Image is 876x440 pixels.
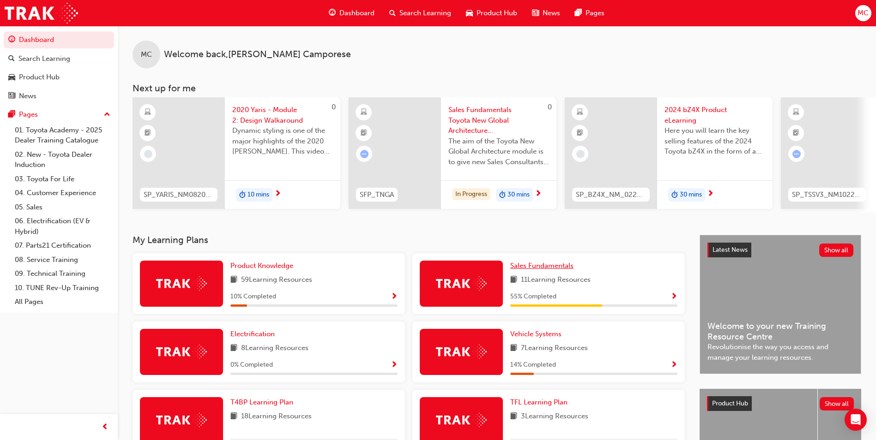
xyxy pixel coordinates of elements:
[565,97,773,209] a: SP_BZ4X_NM_0224_EL012024 bZ4X Product eLearningHere you will learn the key selling features of th...
[11,238,114,253] a: 07. Parts21 Certification
[510,397,571,408] a: TFL Learning Plan
[4,30,114,106] button: DashboardSearch LearningProduct HubNews
[665,125,765,157] span: Here you will learn the key selling features of the 2024 Toyota bZ4X in the form of a virtual 6-p...
[8,36,15,44] span: guage-icon
[436,413,487,427] img: Trak
[8,55,15,63] span: search-icon
[521,411,588,422] span: 3 Learning Resources
[391,359,398,371] button: Show Progress
[575,7,582,19] span: pages-icon
[819,244,854,257] button: Show all
[239,189,246,201] span: duration-icon
[448,105,549,136] span: Sales Fundamentals Toyota New Global Architecture eLearning Module
[8,111,15,119] span: pages-icon
[586,8,604,18] span: Pages
[576,190,646,200] span: SP_BZ4X_NM_0224_EL01
[230,262,293,270] span: Product Knowledge
[576,150,585,158] span: learningRecordVerb_NONE-icon
[845,409,867,431] div: Open Intercom Messenger
[510,262,574,270] span: Sales Fundamentals
[389,7,396,19] span: search-icon
[4,31,114,48] a: Dashboard
[671,291,677,303] button: Show Progress
[510,360,556,370] span: 14 % Completed
[8,73,15,82] span: car-icon
[11,148,114,172] a: 02. New - Toyota Dealer Induction
[11,295,114,309] a: All Pages
[680,190,702,200] span: 30 mins
[11,267,114,281] a: 09. Technical Training
[436,276,487,291] img: Trak
[510,274,517,286] span: book-icon
[507,190,530,200] span: 30 mins
[156,345,207,359] img: Trak
[8,92,15,101] span: news-icon
[361,107,367,119] span: learningResourceType_ELEARNING-icon
[11,186,114,200] a: 04. Customer Experience
[241,343,308,354] span: 8 Learning Resources
[4,106,114,123] button: Pages
[230,274,237,286] span: book-icon
[707,396,854,411] a: Product HubShow all
[102,422,109,433] span: prev-icon
[230,261,297,271] a: Product Knowledge
[700,235,861,374] a: Latest NewsShow allWelcome to your new Training Resource CentreRevolutionise the way you access a...
[144,190,214,200] span: SP_YARIS_NM0820_EL_02
[707,321,853,342] span: Welcome to your new Training Resource Centre
[510,398,568,406] span: TFL Learning Plan
[568,4,612,23] a: pages-iconPages
[104,109,110,121] span: up-icon
[141,49,152,60] span: MC
[671,189,678,201] span: duration-icon
[230,291,276,302] span: 10 % Completed
[156,413,207,427] img: Trak
[399,8,451,18] span: Search Learning
[436,345,487,359] img: Trak
[792,150,801,158] span: learningRecordVerb_ATTEMPT-icon
[19,72,60,83] div: Product Hub
[332,103,336,111] span: 0
[11,253,114,267] a: 08. Service Training
[466,7,473,19] span: car-icon
[521,343,588,354] span: 7 Learning Resources
[241,274,312,286] span: 59 Learning Resources
[4,88,114,105] a: News
[156,276,207,291] img: Trak
[144,150,152,158] span: learningRecordVerb_NONE-icon
[361,127,367,139] span: booktick-icon
[391,361,398,369] span: Show Progress
[707,243,853,257] a: Latest NewsShow all
[329,7,336,19] span: guage-icon
[532,7,539,19] span: news-icon
[5,3,78,24] img: Trak
[713,246,748,254] span: Latest News
[360,190,394,200] span: SFP_TNGA
[510,261,577,271] a: Sales Fundamentals
[525,4,568,23] a: news-iconNews
[18,54,70,64] div: Search Learning
[382,4,459,23] a: search-iconSearch Learning
[855,5,871,21] button: MC
[230,411,237,422] span: book-icon
[4,69,114,86] a: Product Hub
[459,4,525,23] a: car-iconProduct Hub
[577,107,583,119] span: learningResourceType_ELEARNING-icon
[391,291,398,303] button: Show Progress
[499,189,506,201] span: duration-icon
[793,127,799,139] span: booktick-icon
[230,330,275,338] span: Electrification
[360,150,369,158] span: learningRecordVerb_ATTEMPT-icon
[535,190,542,198] span: next-icon
[712,399,748,407] span: Product Hub
[274,190,281,198] span: next-icon
[230,397,297,408] a: T4BP Learning Plan
[11,281,114,295] a: 10. TUNE Rev-Up Training
[133,235,685,245] h3: My Learning Plans
[858,8,869,18] span: MC
[793,107,799,119] span: learningResourceType_ELEARNING-icon
[510,411,517,422] span: book-icon
[707,342,853,363] span: Revolutionise the way you access and manage your learning resources.
[510,330,562,338] span: Vehicle Systems
[232,105,333,125] span: 2020 Yaris - Module 2: Design Walkaround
